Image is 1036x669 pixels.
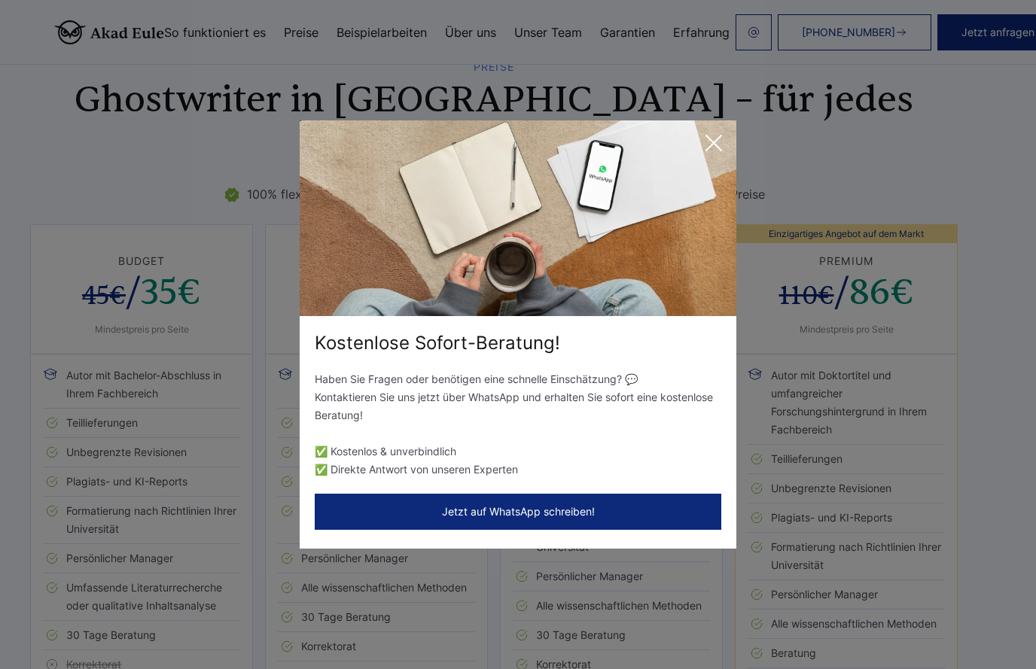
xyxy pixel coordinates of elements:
[300,331,736,355] div: Kostenlose Sofort-Beratung!
[300,120,736,316] img: exit
[315,442,721,461] li: ✅ Kostenlos & unverbindlich
[315,494,721,530] button: Jetzt auf WhatsApp schreiben!
[315,370,721,424] p: Haben Sie Fragen oder benötigen eine schnelle Einschätzung? 💬 Kontaktieren Sie uns jetzt über Wha...
[315,461,721,479] li: ✅ Direkte Antwort von unseren Experten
